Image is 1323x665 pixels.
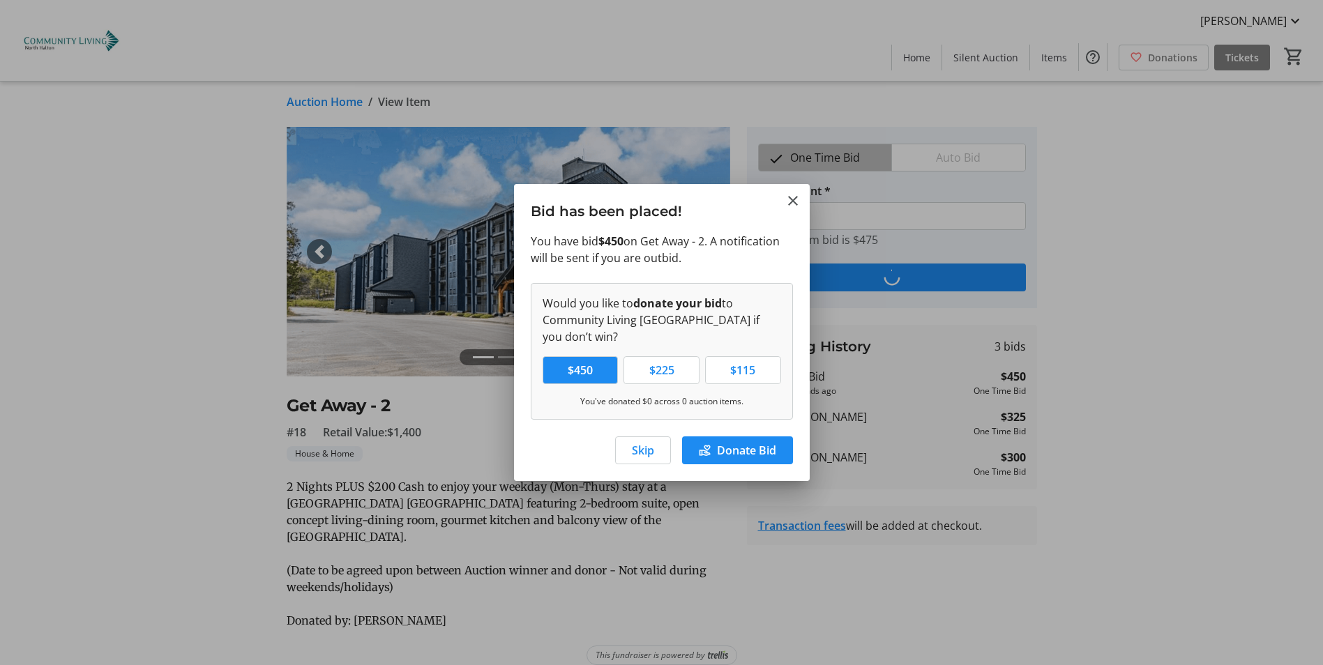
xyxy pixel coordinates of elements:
[543,295,781,345] p: Would you like to to Community Living [GEOGRAPHIC_DATA] if you don’t win?
[514,184,810,232] h3: Bid has been placed!
[682,436,793,464] button: Donate Bid
[633,296,722,311] strong: donate your bid
[785,192,801,209] button: Close
[615,436,671,464] button: Skip
[632,442,654,459] span: Skip
[641,362,683,379] span: $225
[722,362,764,379] span: $115
[531,233,793,266] p: You have bid on Get Away - 2. A notification will be sent if you are outbid.
[717,442,776,459] span: Donate Bid
[598,234,623,249] strong: $450
[559,362,601,379] span: $450
[543,395,781,408] p: You've donated $0 across 0 auction items.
